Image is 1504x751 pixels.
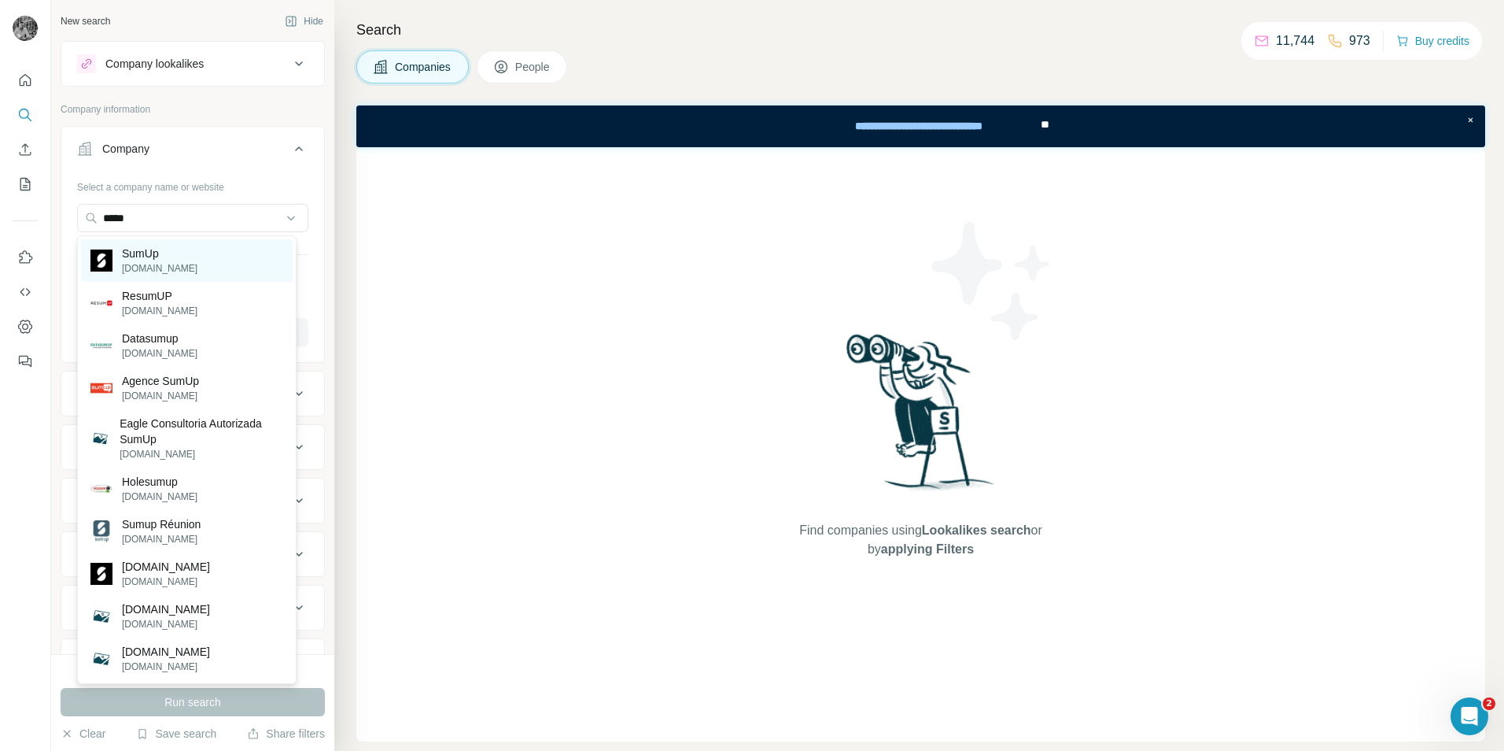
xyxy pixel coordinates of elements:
[122,575,210,589] p: [DOMAIN_NAME]
[13,170,38,198] button: My lists
[122,516,201,532] p: Sumup Réunion
[122,617,210,631] p: [DOMAIN_NAME]
[61,45,324,83] button: Company lookalikes
[13,243,38,272] button: Use Surfe on LinkedIn
[122,474,197,490] p: Holesumup
[13,347,38,375] button: Feedback
[122,532,201,546] p: [DOMAIN_NAME]
[881,542,974,556] span: applying Filters
[61,642,324,680] button: Keywords
[122,346,197,361] p: [DOMAIN_NAME]
[90,605,112,627] img: vsumup.com
[120,416,283,447] p: Eagle Consultoria Autorizada SumUp
[921,210,1063,352] img: Surfe Illustration - Stars
[122,304,197,318] p: [DOMAIN_NAME]
[1349,31,1370,50] p: 973
[1483,697,1495,710] span: 2
[922,523,1031,537] span: Lookalikes search
[136,726,216,742] button: Save search
[13,101,38,129] button: Search
[395,59,452,75] span: Companies
[356,19,1485,41] h4: Search
[122,288,197,304] p: ResumUP
[794,521,1046,559] span: Find companies using or by
[274,9,334,33] button: Hide
[13,16,38,41] img: Avatar
[122,601,210,617] p: [DOMAIN_NAME]
[1276,31,1314,50] p: 11,744
[13,66,38,94] button: Quick start
[77,174,308,194] div: Select a company name or website
[61,102,325,117] p: Company information
[90,478,112,500] img: Holesumup
[61,428,324,466] button: HQ location
[102,141,149,157] div: Company
[1451,697,1488,735] iframe: Intercom live chat
[105,56,204,72] div: Company lookalikes
[90,520,112,542] img: Sumup Réunion
[90,377,112,399] img: Agence SumUp
[90,335,112,357] img: Datasumup
[122,246,197,261] p: SumUp
[90,250,112,272] img: SumUp
[61,589,324,627] button: Technologies
[122,490,197,504] p: [DOMAIN_NAME]
[61,726,105,742] button: Clear
[90,648,112,670] img: sumupharma.com
[61,535,324,573] button: Employees (size)
[839,330,1003,505] img: Surfe Illustration - Woman searching with binoculars
[13,135,38,164] button: Enrich CSV
[61,130,324,174] button: Company
[515,59,551,75] span: People
[356,105,1485,147] iframe: Banner
[122,261,197,276] p: [DOMAIN_NAME]
[122,389,199,403] p: [DOMAIN_NAME]
[122,373,199,389] p: Agence SumUp
[1396,30,1469,52] button: Buy credits
[120,447,283,461] p: [DOMAIN_NAME]
[122,644,210,660] p: [DOMAIN_NAME]
[13,313,38,341] button: Dashboard
[90,292,112,314] img: ResumUP
[247,726,325,742] button: Share filters
[61,14,110,28] div: New search
[13,278,38,306] button: Use Surfe API
[122,559,210,575] p: [DOMAIN_NAME]
[90,428,110,448] img: Eagle Consultoria Autorizada SumUp
[122,331,197,346] p: Datasumup
[122,660,210,674] p: [DOMAIN_NAME]
[61,482,324,520] button: Annual revenue ($)
[61,375,324,412] button: Industry
[90,563,112,585] img: sumup.com.au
